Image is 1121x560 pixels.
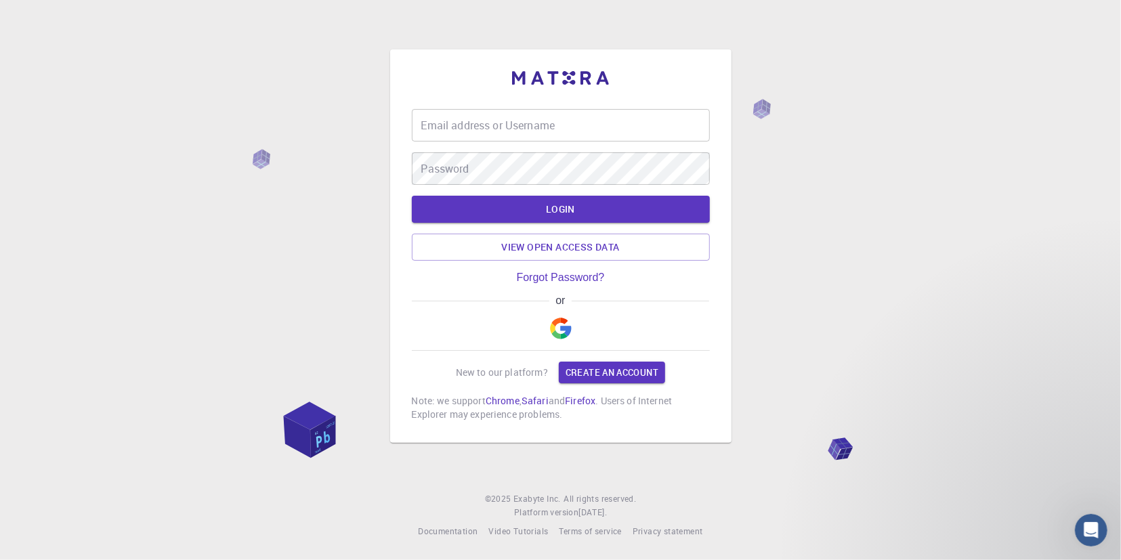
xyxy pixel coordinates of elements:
span: Exabyte Inc. [513,493,561,504]
a: View open access data [412,234,710,261]
a: Documentation [418,525,478,538]
span: Privacy statement [633,525,703,536]
span: Support [27,9,76,22]
p: New to our platform? [456,366,548,379]
span: All rights reserved. [564,492,636,506]
img: Google [550,318,572,339]
p: Note: we support , and . Users of Internet Explorer may experience problems. [412,394,710,421]
span: Video Tutorials [488,525,548,536]
a: Exabyte Inc. [513,492,561,506]
span: © 2025 [485,492,513,506]
a: Chrome [486,394,520,407]
a: Video Tutorials [488,525,548,538]
iframe: Intercom live chat [1075,514,1107,546]
span: Documentation [418,525,478,536]
span: or [549,295,572,307]
span: Platform version [514,506,578,519]
a: Terms of service [559,525,621,538]
a: Forgot Password? [517,272,605,284]
a: Privacy statement [633,525,703,538]
a: Safari [522,394,549,407]
a: [DATE]. [578,506,607,519]
span: [DATE] . [578,507,607,517]
button: LOGIN [412,196,710,223]
span: Terms of service [559,525,621,536]
a: Firefox [565,394,595,407]
a: Create an account [559,362,665,383]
